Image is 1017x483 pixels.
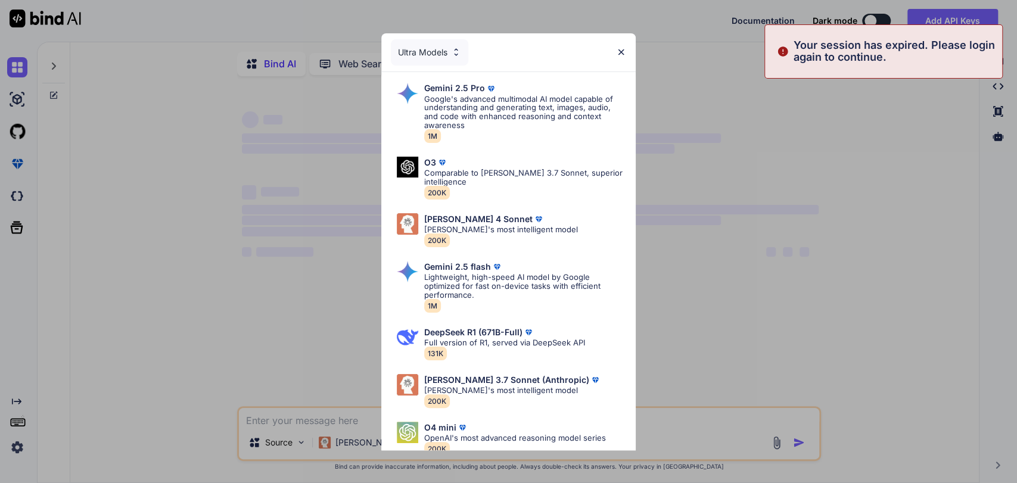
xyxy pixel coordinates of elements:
p: Full version of R1, served via DeepSeek API [424,338,585,347]
span: 200K [424,394,450,408]
p: O3 [424,158,436,167]
p: Google's advanced multimodal AI model capable of understanding and generating text, images, audio... [424,95,626,130]
img: premium [491,261,503,273]
span: 131K [424,347,447,360]
p: [PERSON_NAME]'s most intelligent model [424,225,578,234]
img: premium [589,374,601,386]
img: Pick Models [397,326,418,348]
p: OpenAI's most advanced reasoning model series [424,434,606,443]
p: Lightweight, high-speed AI model by Google optimized for fast on-device tasks with efficient perf... [424,273,626,300]
img: Pick Models [451,47,461,57]
img: premium [523,326,534,338]
p: Your session has expired. Please login again to continue. [794,39,995,64]
span: 200K [424,186,450,200]
p: DeepSeek R1 (671B-Full) [424,328,523,337]
img: Pick Models [397,374,418,395]
div: Ultra Models [391,39,468,66]
p: [PERSON_NAME] 4 Sonnet [424,214,533,224]
img: close [616,47,626,57]
p: Comparable to [PERSON_NAME] 3.7 Sonnet, superior intelligence [424,169,626,186]
span: 200K [424,442,450,456]
img: premium [485,83,497,95]
p: Gemini 2.5 flash [424,262,491,272]
img: Pick Models [397,261,418,282]
p: [PERSON_NAME]'s most intelligent model [424,386,601,395]
img: Pick Models [397,157,418,177]
p: O4 mini [424,423,456,432]
img: premium [456,422,468,434]
p: [PERSON_NAME] 3.7 Sonnet (Anthropic) [424,375,589,385]
span: 200K [424,233,450,247]
span: 1M [424,299,441,313]
img: Pick Models [397,83,418,104]
img: premium [436,157,448,169]
span: 1M [424,129,441,143]
img: Pick Models [397,422,418,443]
img: Pick Models [397,213,418,235]
p: Gemini 2.5 Pro [424,83,485,93]
img: premium [533,213,545,225]
img: alert [777,39,789,64]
